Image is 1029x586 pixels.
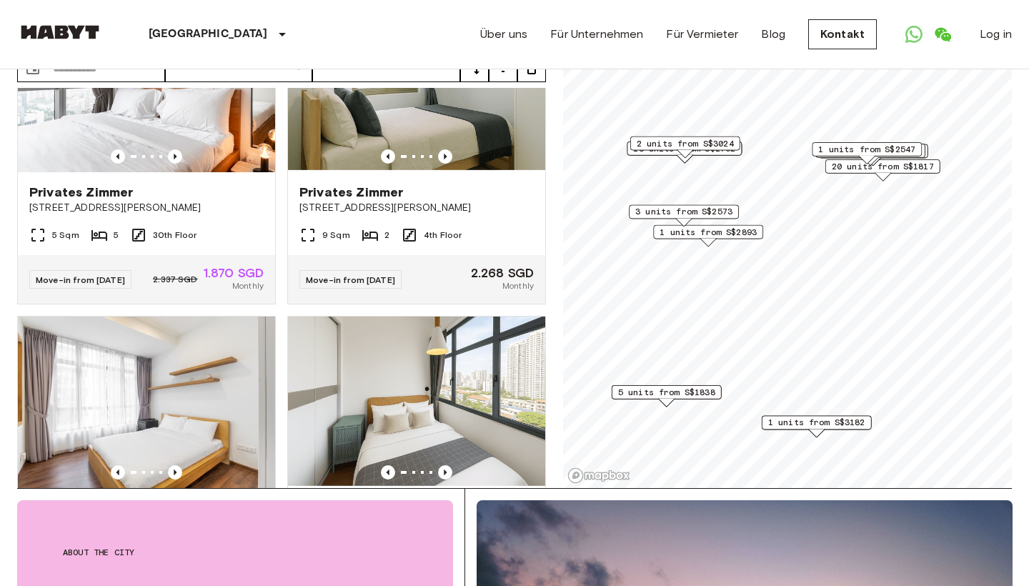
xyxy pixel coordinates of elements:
[635,205,732,218] span: 3 units from S$2573
[502,279,534,292] span: Monthly
[550,26,643,43] a: Für Unternehmen
[232,279,264,292] span: Monthly
[204,267,264,279] span: 1.870 SGD
[815,144,925,166] div: Map marker
[52,229,79,242] span: 5 Sqm
[818,143,915,156] span: 1 units from S$2547
[168,465,182,480] button: Previous image
[630,136,740,159] div: Map marker
[629,204,739,227] div: Map marker
[381,149,395,164] button: Previous image
[306,274,395,285] span: Move-in from [DATE]
[114,229,119,242] span: 5
[928,20,957,49] a: Open WeChat
[288,317,545,488] img: Marketing picture of unit SG-01-116-001-02
[29,184,133,201] span: Privates Zimmer
[29,201,264,215] span: [STREET_ADDRESS][PERSON_NAME]
[153,273,197,286] span: 2.337 SGD
[653,225,763,247] div: Map marker
[111,149,125,164] button: Previous image
[153,229,197,242] span: 30th Floor
[299,184,403,201] span: Privates Zimmer
[900,20,928,49] a: Open WhatsApp
[111,465,125,480] button: Previous image
[660,226,757,239] span: 1 units from S$2893
[825,159,940,182] div: Map marker
[18,317,275,488] img: Marketing picture of unit SG-01-003-012-01
[618,386,715,399] span: 5 units from S$1838
[471,267,534,279] span: 2.268 SGD
[761,26,785,43] a: Blog
[818,144,928,166] div: Map marker
[149,26,268,43] p: [GEOGRAPHIC_DATA]
[322,229,350,242] span: 9 Sqm
[812,142,922,164] div: Map marker
[808,19,877,49] a: Kontakt
[980,26,1012,43] a: Log in
[666,26,738,43] a: Für Vermieter
[480,26,527,43] a: Über uns
[438,465,452,480] button: Previous image
[637,137,734,150] span: 2 units from S$3024
[63,546,407,559] span: About the city
[36,274,125,285] span: Move-in from [DATE]
[768,416,865,429] span: 1 units from S$3182
[612,385,722,407] div: Map marker
[567,467,630,484] a: Mapbox logo
[381,465,395,480] button: Previous image
[384,229,389,242] span: 2
[762,415,872,437] div: Map marker
[627,141,742,164] div: Map marker
[168,149,182,164] button: Previous image
[424,229,462,242] span: 4th Floor
[299,201,534,215] span: [STREET_ADDRESS][PERSON_NAME]
[17,25,103,39] img: Habyt
[832,160,934,173] span: 20 units from S$1817
[438,149,452,164] button: Previous image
